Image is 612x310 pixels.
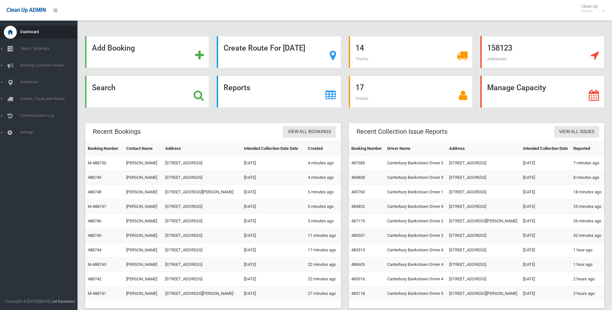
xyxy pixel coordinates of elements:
[571,156,604,170] td: 7 minutes ago
[241,214,305,228] td: [DATE]
[124,272,162,286] td: [PERSON_NAME]
[385,141,446,156] th: Driver Name
[351,276,365,281] a: 485316
[487,83,546,92] strong: Manage Capacity
[571,214,604,228] td: 26 minutes ago
[124,214,162,228] td: [PERSON_NAME]
[124,257,162,272] td: [PERSON_NAME]
[356,96,368,101] span: Drivers
[356,44,364,53] strong: 14
[124,141,162,156] th: Contact Name
[241,170,305,185] td: [DATE]
[241,185,305,199] td: [DATE]
[349,141,385,156] th: Booking Number
[241,243,305,257] td: [DATE]
[487,44,512,53] strong: 158123
[88,262,106,267] a: M-488743
[385,185,446,199] td: Canterbury Bankstown Driver 1
[124,286,162,301] td: [PERSON_NAME]
[351,262,365,267] a: 486605
[88,189,101,194] a: 488748
[241,286,305,301] td: [DATE]
[283,126,336,138] a: View All Bookings
[446,141,520,156] th: Address
[385,170,446,185] td: Canterbury Bankstown Driver 5
[571,243,604,257] td: 1 hour ago
[124,185,162,199] td: [PERSON_NAME]
[163,214,241,228] td: [STREET_ADDRESS]
[385,272,446,286] td: Canterbury Bankstown Driver 4
[305,243,341,257] td: 17 minutes ago
[571,257,604,272] td: 1 hour ago
[446,228,520,243] td: [STREET_ADDRESS]
[305,141,341,156] th: Created
[446,170,520,185] td: [STREET_ADDRESS]
[52,299,75,304] strong: Jet Dynamics
[88,160,106,165] a: M-488750
[305,286,341,301] td: 27 minutes ago
[163,141,241,156] th: Address
[554,126,599,138] a: View All Issues
[305,257,341,272] td: 22 minutes ago
[356,56,368,61] span: Trucks
[18,130,82,135] span: Settings
[305,185,341,199] td: 5 minutes ago
[446,156,520,170] td: [STREET_ADDRESS]
[88,233,101,238] a: 488745
[124,243,162,257] td: [PERSON_NAME]
[520,170,571,185] td: [DATE]
[305,156,341,170] td: 4 minutes ago
[305,214,341,228] td: 5 minutes ago
[571,272,604,286] td: 2 hours ago
[18,97,82,101] span: Drivers, Trucks and Routes
[571,141,604,156] th: Reported
[18,63,82,68] span: Booking Collection Issues
[163,199,241,214] td: [STREET_ADDRESS]
[85,36,209,68] a: Add Booking
[92,83,115,92] strong: Search
[349,76,473,108] a: 17 Drivers
[88,291,106,296] a: M-488741
[305,170,341,185] td: 4 minutes ago
[446,214,520,228] td: [STREET_ADDRESS][PERSON_NAME]
[571,286,604,301] td: 2 hours ago
[571,199,604,214] td: 25 minutes ago
[446,199,520,214] td: [STREET_ADDRESS]
[241,141,305,156] th: Intended Collection Date Date
[163,286,241,301] td: [STREET_ADDRESS][PERSON_NAME]
[446,243,520,257] td: [STREET_ADDRESS]
[163,243,241,257] td: [STREET_ADDRESS]
[163,156,241,170] td: [STREET_ADDRESS]
[18,30,82,34] span: Dashboard
[224,83,250,92] strong: Reports
[163,228,241,243] td: [STREET_ADDRESS]
[571,228,604,243] td: 32 minutes ago
[480,76,604,108] a: Manage Capacity
[520,272,571,286] td: [DATE]
[18,80,82,84] span: Addresses
[385,156,446,170] td: Canterbury Bankstown Driver 3
[124,156,162,170] td: [PERSON_NAME]
[217,76,341,108] a: Reports
[124,170,162,185] td: [PERSON_NAME]
[487,56,507,61] span: Addresses
[385,228,446,243] td: Canterbury Bankstown Driver 2
[163,170,241,185] td: [STREET_ADDRESS]
[85,76,209,108] a: Search
[581,9,597,14] small: Admin
[446,272,520,286] td: [STREET_ADDRESS]
[88,218,101,223] a: 488746
[241,228,305,243] td: [DATE]
[578,4,604,14] span: Clean Up
[18,113,82,118] span: Communication Log
[88,247,101,252] a: 488744
[351,160,365,165] a: 487685
[241,156,305,170] td: [DATE]
[520,199,571,214] td: [DATE]
[305,272,341,286] td: 22 minutes ago
[217,36,341,68] a: Create Route For [DATE]
[163,272,241,286] td: [STREET_ADDRESS]
[351,218,365,223] a: 487175
[385,286,446,301] td: Canterbury Bankstown Driver 5
[356,83,364,92] strong: 17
